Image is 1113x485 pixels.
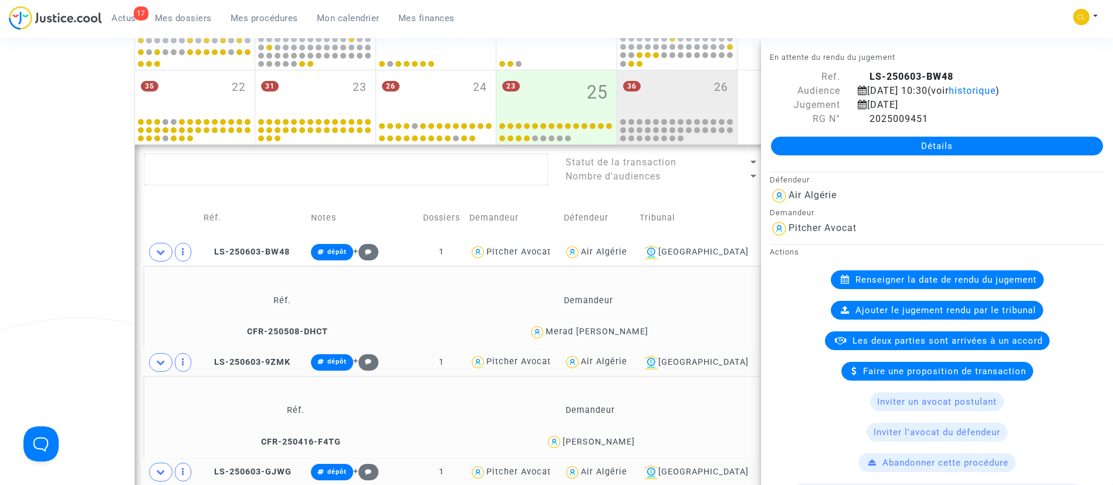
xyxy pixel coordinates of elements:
[255,70,375,116] div: mardi septembre 23, 31 events, click to expand
[486,247,551,257] div: Pitcher Avocat
[465,197,560,239] td: Demandeur
[317,13,380,23] span: Mon calendrier
[204,247,290,257] span: LS-250603-BW48
[852,335,1043,346] span: Les deux parties sont arrivées à un accord
[623,81,641,91] span: 36
[232,79,246,96] span: 22
[759,349,828,376] td: 2025009453
[353,466,378,476] span: +
[770,175,810,184] small: Défendeur
[587,79,608,106] span: 25
[635,197,759,239] td: Tribunal
[640,465,755,479] div: [GEOGRAPHIC_DATA]
[770,186,789,205] img: icon-user.svg
[9,6,102,30] img: jc-logo.svg
[307,9,389,27] a: Mon calendrier
[261,81,279,91] span: 31
[546,327,648,337] div: Merad [PERSON_NAME]
[529,324,546,341] img: icon-user.svg
[849,84,1084,98] div: [DATE] 10:30
[469,354,486,371] img: icon-user.svg
[759,197,828,239] td: Numéro RG
[761,112,849,126] div: RG N°
[473,79,487,96] span: 24
[882,457,1009,468] span: Abandonner cette procédure
[644,355,658,369] img: icon-banque.svg
[640,355,755,369] div: [GEOGRAPHIC_DATA]
[714,79,728,96] span: 26
[496,70,617,116] div: jeudi septembre 25, 23 events, click to expand
[231,13,298,23] span: Mes procédures
[564,244,581,261] img: icon-user.svg
[761,98,849,112] div: Jugement
[770,208,814,217] small: Demandeur
[564,354,581,371] img: icon-user.svg
[770,53,895,62] small: En attente du rendu du jugement
[376,70,496,116] div: mercredi septembre 24, 26 events, click to expand
[382,81,400,91] span: 26
[789,189,837,201] div: Air Algérie
[469,464,486,481] img: icon-user.svg
[563,437,635,447] div: [PERSON_NAME]
[644,245,658,259] img: icon-banque.svg
[640,245,755,259] div: [GEOGRAPHIC_DATA]
[236,327,328,337] span: CFR-250508-DHCT
[1073,9,1090,25] img: 6fca9af68d76bfc0a5525c74dfee314f
[863,366,1026,377] span: Faire une proposition de transaction
[949,85,996,96] span: historique
[148,281,417,320] td: Réf.
[418,239,465,266] td: 1
[560,197,635,239] td: Défendeur
[761,70,849,84] div: Ref.
[566,157,676,168] span: Statut de la transaction
[858,113,928,124] span: 2025009451
[737,392,966,430] td: Notes
[581,467,627,477] div: Air Algérie
[146,9,221,27] a: Mes dossiers
[644,465,658,479] img: icon-banque.svg
[417,281,761,320] td: Demandeur
[418,197,465,239] td: Dossiers
[546,433,563,450] img: icon-user.svg
[771,137,1103,155] a: Détails
[486,467,551,477] div: Pitcher Avocat
[353,246,378,256] span: +
[418,349,465,376] td: 1
[199,197,307,239] td: Réf.
[327,468,347,476] span: dépôt
[928,85,1000,96] span: (voir )
[327,358,347,365] span: dépôt
[566,171,661,182] span: Nombre d'audiences
[307,197,417,239] td: Notes
[770,219,789,238] img: icon-user.svg
[486,357,551,367] div: Pitcher Avocat
[148,392,444,430] td: Réf.
[353,356,378,366] span: +
[141,81,158,91] span: 35
[870,71,953,82] b: LS-250603-BW48
[327,248,347,256] span: dépôt
[581,247,627,257] div: Air Algérie
[251,437,341,447] span: CFR-250416-F4TG
[444,392,737,430] td: Demandeur
[855,305,1036,316] span: Ajouter le jugement rendu par le tribunal
[581,357,627,367] div: Air Algérie
[111,13,136,23] span: Actus
[204,467,292,477] span: LS-250603-GJWG
[134,6,148,21] div: 17
[469,244,486,261] img: icon-user.svg
[789,222,857,233] div: Pitcher Avocat
[353,79,367,96] span: 23
[389,9,464,27] a: Mes finances
[849,98,1084,112] div: [DATE]
[738,70,858,144] div: samedi septembre 27
[502,81,520,91] span: 23
[155,13,212,23] span: Mes dossiers
[770,247,799,256] small: Actions
[135,70,255,116] div: lundi septembre 22, 35 events, click to expand
[617,70,738,116] div: vendredi septembre 26, 36 events, click to expand
[564,464,581,481] img: icon-user.svg
[398,13,455,23] span: Mes finances
[102,9,146,27] a: 17Actus
[761,84,849,98] div: Audience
